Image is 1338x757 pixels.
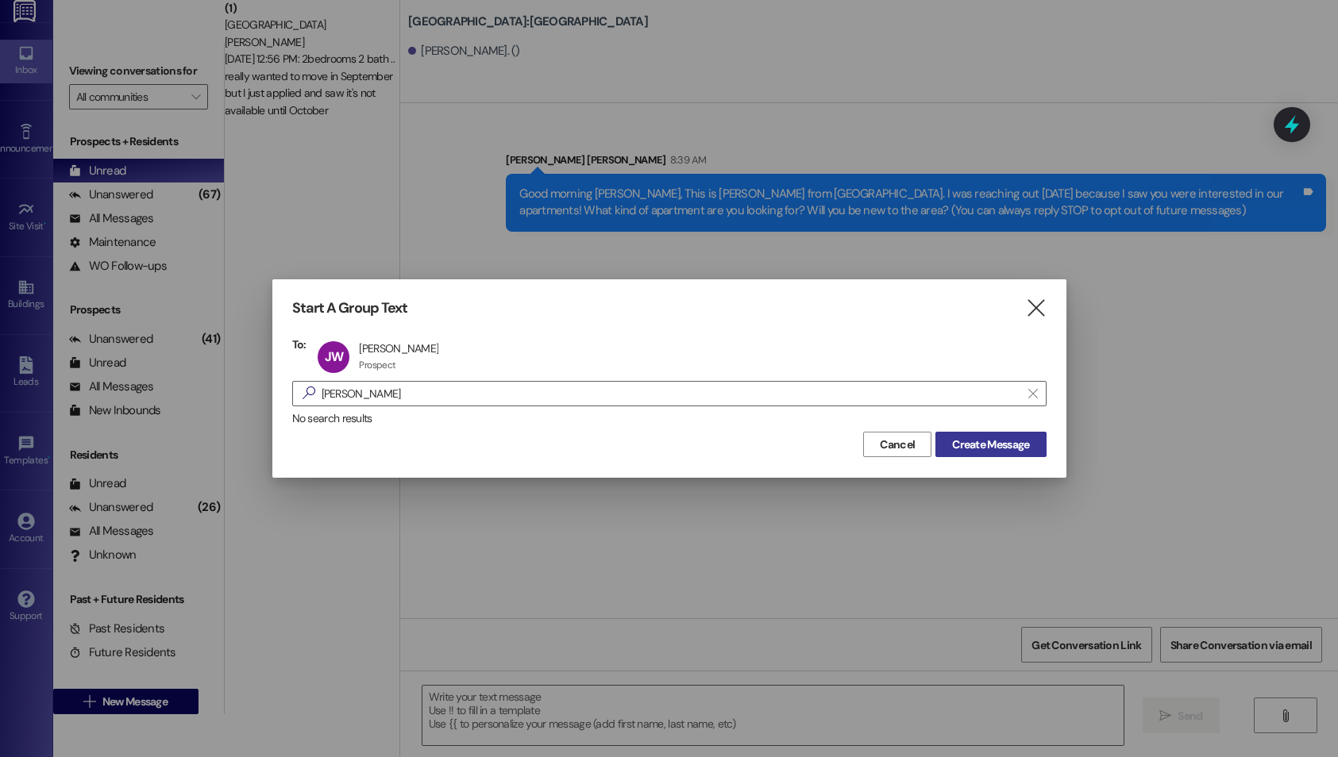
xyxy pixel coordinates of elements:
[296,385,322,402] i: 
[359,341,438,355] div: [PERSON_NAME]
[1025,300,1047,317] i: 
[1020,382,1046,405] button: Clear text
[322,382,1020,405] input: Search for any contact or apartment
[880,439,915,450] span: Cancel
[292,299,408,317] h3: Start A Group Text
[1028,387,1037,400] i: 
[935,432,1046,457] button: Create Message
[292,337,307,352] h3: To:
[359,359,395,371] div: Prospect
[292,410,1047,427] div: No search results
[325,348,343,365] span: JW
[952,439,1029,450] span: Create Message
[863,432,931,457] button: Cancel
